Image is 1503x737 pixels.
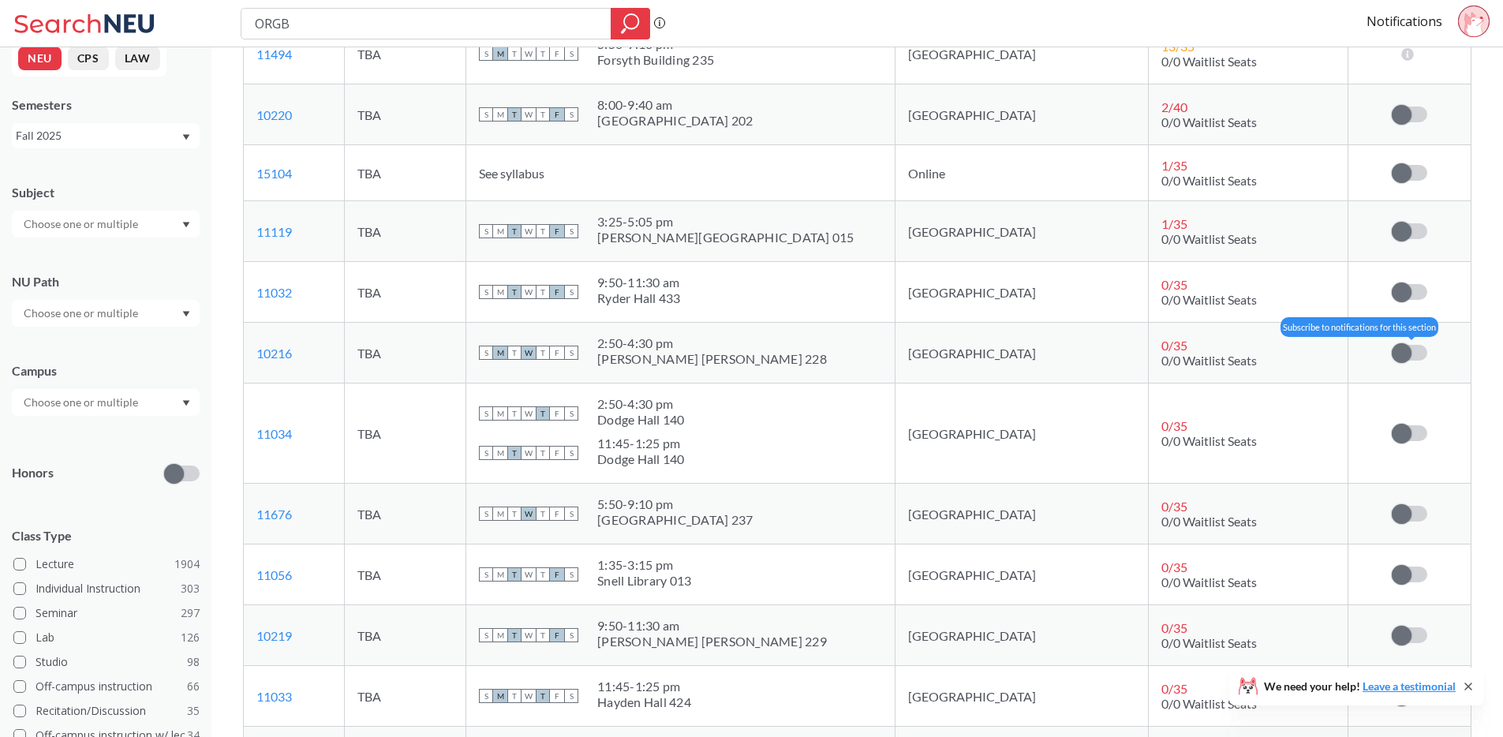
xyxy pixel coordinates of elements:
[1161,514,1257,529] span: 0/0 Waitlist Seats
[895,484,1148,544] td: [GEOGRAPHIC_DATA]
[344,323,465,383] td: TBA
[1161,216,1187,231] span: 1 / 35
[550,689,564,703] span: F
[18,47,62,70] button: NEU
[522,689,536,703] span: W
[507,285,522,299] span: T
[493,446,507,460] span: M
[256,47,292,62] a: 11494
[522,507,536,521] span: W
[507,567,522,582] span: T
[597,97,753,113] div: 8:00 - 9:40 am
[597,335,827,351] div: 2:50 - 4:30 pm
[493,406,507,421] span: M
[13,554,200,574] label: Lecture
[479,507,493,521] span: S
[1161,635,1257,650] span: 0/0 Waitlist Seats
[16,304,148,323] input: Choose one or multiple
[12,184,200,201] div: Subject
[493,285,507,299] span: M
[536,224,550,238] span: T
[1161,338,1187,353] span: 0 / 35
[187,653,200,671] span: 98
[344,666,465,727] td: TBA
[479,567,493,582] span: S
[13,578,200,599] label: Individual Instruction
[187,702,200,720] span: 35
[12,389,200,416] div: Dropdown arrow
[182,134,190,140] svg: Dropdown arrow
[344,24,465,84] td: TBA
[597,573,691,589] div: Snell Library 013
[344,605,465,666] td: TBA
[550,285,564,299] span: F
[1161,114,1257,129] span: 0/0 Waitlist Seats
[536,507,550,521] span: T
[550,567,564,582] span: F
[344,383,465,484] td: TBA
[895,201,1148,262] td: [GEOGRAPHIC_DATA]
[895,605,1148,666] td: [GEOGRAPHIC_DATA]
[256,107,292,122] a: 10220
[564,285,578,299] span: S
[522,47,536,61] span: W
[493,47,507,61] span: M
[1161,696,1257,711] span: 0/0 Waitlist Seats
[181,604,200,622] span: 297
[507,346,522,360] span: T
[344,262,465,323] td: TBA
[13,701,200,721] label: Recitation/Discussion
[479,689,493,703] span: S
[564,689,578,703] span: S
[597,275,681,290] div: 9:50 - 11:30 am
[16,393,148,412] input: Choose one or multiple
[597,396,685,412] div: 2:50 - 4:30 pm
[522,107,536,122] span: W
[507,406,522,421] span: T
[536,628,550,642] span: T
[522,346,536,360] span: W
[564,107,578,122] span: S
[181,580,200,597] span: 303
[479,346,493,360] span: S
[507,107,522,122] span: T
[507,446,522,460] span: T
[550,406,564,421] span: F
[182,400,190,406] svg: Dropdown arrow
[493,689,507,703] span: M
[564,507,578,521] span: S
[597,618,827,634] div: 9:50 - 11:30 am
[256,507,292,522] a: 11676
[1161,173,1257,188] span: 0/0 Waitlist Seats
[12,527,200,544] span: Class Type
[564,406,578,421] span: S
[181,629,200,646] span: 126
[16,127,181,144] div: Fall 2025
[1264,681,1456,692] span: We need your help!
[522,628,536,642] span: W
[1161,559,1187,574] span: 0 / 35
[597,351,827,367] div: [PERSON_NAME] [PERSON_NAME] 228
[479,628,493,642] span: S
[564,628,578,642] span: S
[1367,13,1442,30] a: Notifications
[536,446,550,460] span: T
[187,678,200,695] span: 66
[597,694,691,710] div: Hayden Hall 424
[621,13,640,35] svg: magnifying glass
[479,224,493,238] span: S
[1161,620,1187,635] span: 0 / 35
[550,107,564,122] span: F
[1161,499,1187,514] span: 0 / 35
[493,346,507,360] span: M
[507,47,522,61] span: T
[256,224,292,239] a: 11119
[174,556,200,573] span: 1904
[253,10,600,37] input: Class, professor, course number, "phrase"
[493,224,507,238] span: M
[550,446,564,460] span: F
[344,84,465,145] td: TBA
[522,285,536,299] span: W
[536,567,550,582] span: T
[564,446,578,460] span: S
